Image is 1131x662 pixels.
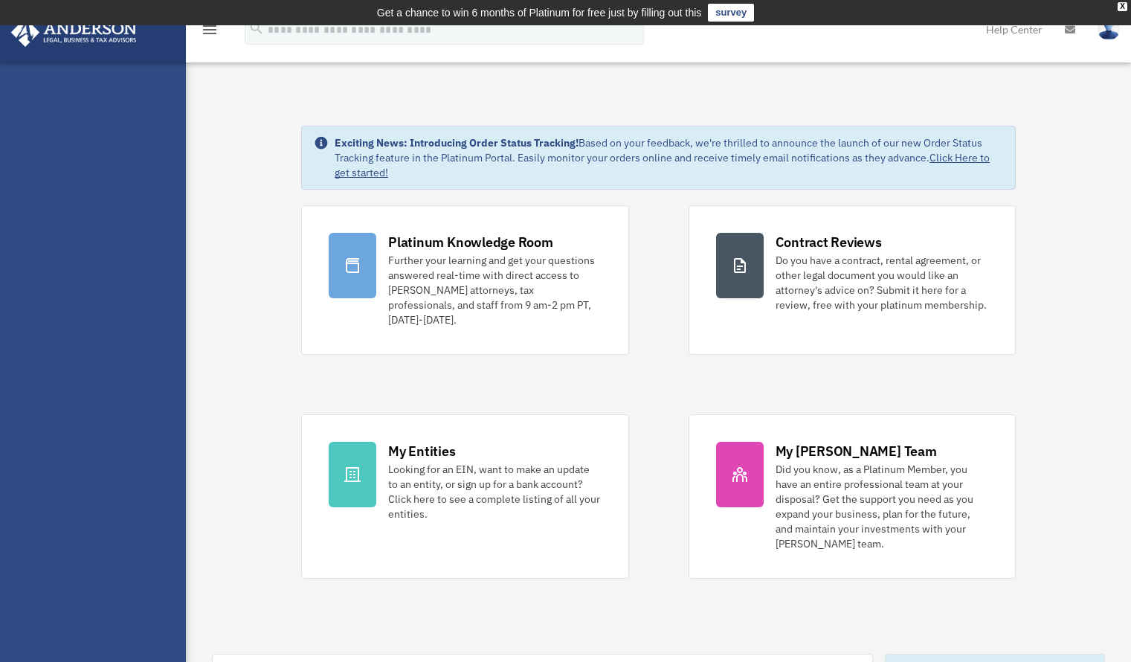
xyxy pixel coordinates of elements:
a: menu [201,26,219,39]
a: Platinum Knowledge Room Further your learning and get your questions answered real-time with dire... [301,205,628,355]
img: User Pic [1098,19,1120,40]
div: Platinum Knowledge Room [388,233,553,251]
a: Contract Reviews Do you have a contract, rental agreement, or other legal document you would like... [689,205,1016,355]
div: Looking for an EIN, want to make an update to an entity, or sign up for a bank account? Click her... [388,462,601,521]
strong: Exciting News: Introducing Order Status Tracking! [335,136,579,150]
div: Based on your feedback, we're thrilled to announce the launch of our new Order Status Tracking fe... [335,135,1003,180]
a: survey [708,4,754,22]
img: Anderson Advisors Platinum Portal [7,18,141,47]
a: My [PERSON_NAME] Team Did you know, as a Platinum Member, you have an entire professional team at... [689,414,1016,579]
div: Get a chance to win 6 months of Platinum for free just by filling out this [377,4,702,22]
a: My Entities Looking for an EIN, want to make an update to an entity, or sign up for a bank accoun... [301,414,628,579]
i: search [248,20,265,36]
div: Did you know, as a Platinum Member, you have an entire professional team at your disposal? Get th... [776,462,988,551]
div: close [1118,2,1127,11]
div: Further your learning and get your questions answered real-time with direct access to [PERSON_NAM... [388,253,601,327]
div: My Entities [388,442,455,460]
i: menu [201,21,219,39]
div: My [PERSON_NAME] Team [776,442,937,460]
div: Do you have a contract, rental agreement, or other legal document you would like an attorney's ad... [776,253,988,312]
a: Click Here to get started! [335,151,990,179]
div: Contract Reviews [776,233,882,251]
